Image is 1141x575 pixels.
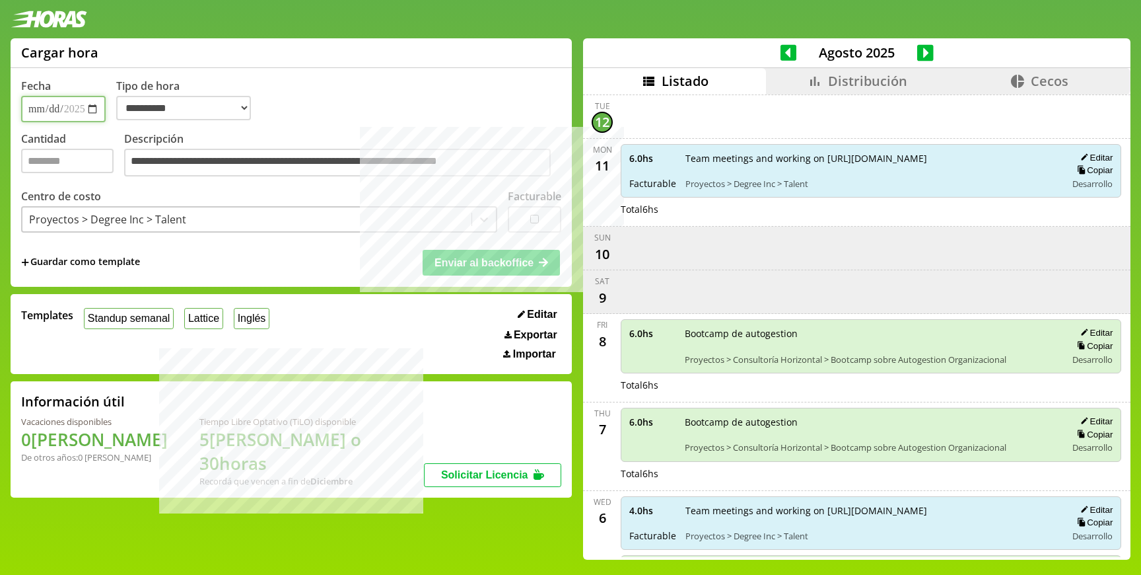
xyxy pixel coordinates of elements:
[796,44,917,61] span: Agosto 2025
[21,416,168,428] div: Vacaciones disponibles
[116,96,251,120] select: Tipo de hora
[21,255,29,270] span: +
[21,308,73,323] span: Templates
[21,189,101,204] label: Centro de costo
[21,393,125,410] h2: Información útil
[1072,178,1113,190] span: Desarrollo
[629,416,675,428] span: 6.0 hs
[593,144,612,155] div: Mon
[629,177,676,190] span: Facturable
[310,475,353,487] b: Diciembre
[501,328,561,342] button: Exportar
[685,178,1057,190] span: Proyectos > Degree Inc > Talent
[21,44,98,61] h1: Cargar hora
[199,475,424,487] div: Recordá que vencen a fin de
[1076,504,1113,516] button: Editar
[441,469,528,480] span: Solicitar Licencia
[29,212,186,227] div: Proyectos > Degree Inc > Talent
[199,428,424,475] h1: 5 [PERSON_NAME] o 30 horas
[621,203,1121,215] div: Total 6 hs
[592,155,613,176] div: 11
[828,72,907,90] span: Distribución
[685,152,1057,165] span: Team meetings and working on [URL][DOMAIN_NAME]
[21,132,124,180] label: Cantidad
[1073,165,1113,176] button: Copiar
[685,504,1057,517] span: Team meetings and working on [URL][DOMAIN_NAME]
[1073,517,1113,528] button: Copiar
[1073,340,1113,352] button: Copiar
[184,308,223,328] button: Lattice
[685,530,1057,542] span: Proyectos > Degree Inc > Talent
[592,112,613,133] div: 12
[592,508,613,529] div: 6
[434,257,534,268] span: Enviar al backoffice
[1072,441,1113,453] span: Desarrollo
[621,467,1121,480] div: Total 6 hs
[629,529,676,542] span: Facturable
[685,354,1057,365] span: Proyectos > Consultoría Horizontal > Bootcamp sobre Autogestion Organizacional
[662,72,709,90] span: Listado
[124,132,561,180] label: Descripción
[621,379,1121,391] div: Total 6 hs
[1076,416,1113,427] button: Editar
[514,308,561,321] button: Editar
[21,149,114,173] input: Cantidad
[11,11,87,28] img: logotipo
[21,451,168,463] div: De otros años: 0 [PERSON_NAME]
[21,255,140,270] span: +Guardar como template
[234,308,269,328] button: Inglés
[1076,152,1113,163] button: Editar
[595,100,610,112] div: Tue
[424,463,561,487] button: Solicitar Licencia
[1073,429,1113,440] button: Copiar
[592,330,613,352] div: 8
[595,276,609,287] div: Sat
[508,189,561,204] label: Facturable
[1031,72,1068,90] span: Cecos
[1076,327,1113,338] button: Editar
[594,408,611,419] div: Thu
[597,319,607,330] div: Fri
[592,287,613,308] div: 9
[1072,530,1113,542] span: Desarrollo
[84,308,174,328] button: Standup semanal
[592,243,613,264] div: 10
[592,419,613,440] div: 7
[21,79,51,93] label: Fecha
[514,329,557,341] span: Exportar
[629,152,676,165] span: 6.0 hs
[21,428,168,451] h1: 0 [PERSON_NAME]
[116,79,261,122] label: Tipo de hora
[124,149,551,176] textarea: Descripción
[594,496,611,508] div: Wed
[594,232,611,243] div: Sun
[199,416,424,428] div: Tiempo Libre Optativo (TiLO) disponible
[583,95,1130,558] div: scrollable content
[685,441,1057,453] span: Proyectos > Consultoría Horizontal > Bootcamp sobre Autogestion Organizacional
[685,416,1057,428] span: Bootcamp de autogestion
[629,504,676,517] span: 4.0 hs
[629,327,675,340] span: 6.0 hs
[685,327,1057,340] span: Bootcamp de autogestion
[527,309,557,321] span: Editar
[513,348,556,360] span: Importar
[423,250,560,275] button: Enviar al backoffice
[1072,354,1113,365] span: Desarrollo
